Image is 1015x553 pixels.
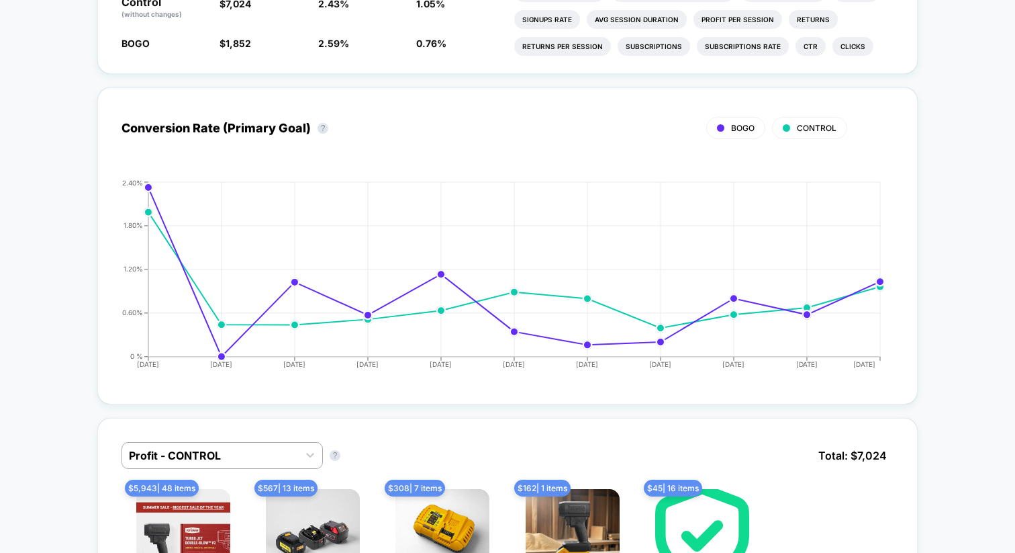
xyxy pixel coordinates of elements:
span: CONTROL [797,123,836,133]
span: $ 162 | 1 items [514,480,571,497]
li: Returns [789,10,838,29]
tspan: 0.60% [122,308,143,316]
tspan: 1.20% [124,265,143,273]
tspan: [DATE] [723,360,745,368]
tspan: [DATE] [577,360,599,368]
tspan: [DATE] [503,360,526,368]
tspan: 2.40% [122,178,143,186]
tspan: 0 % [130,352,143,360]
span: $ 567 | 13 items [254,480,318,497]
button: ? [330,450,340,461]
li: Signups Rate [514,10,580,29]
li: Ctr [795,37,826,56]
li: Clicks [832,37,873,56]
li: Subscriptions Rate [697,37,789,56]
div: CONVERSION_RATE [108,179,880,380]
span: $ 308 | 7 items [385,480,445,497]
tspan: [DATE] [650,360,672,368]
span: (without changes) [122,10,182,18]
span: BOGO [731,123,755,133]
tspan: [DATE] [137,360,159,368]
button: ? [318,123,328,134]
tspan: [DATE] [283,360,305,368]
li: Avg Session Duration [587,10,687,29]
li: Subscriptions [618,37,690,56]
span: $ 45 | 16 items [644,480,702,497]
span: $ 5,943 | 48 items [125,480,199,497]
span: 2.59 % [318,38,349,49]
span: Total: $ 7,024 [812,442,893,469]
tspan: [DATE] [796,360,818,368]
span: 0.76 % [416,38,446,49]
tspan: [DATE] [854,360,876,368]
tspan: [DATE] [430,360,452,368]
tspan: [DATE] [356,360,379,368]
li: Profit Per Session [693,10,782,29]
span: BOGO [122,38,150,49]
span: 1,852 [226,38,251,49]
li: Returns Per Session [514,37,611,56]
tspan: 1.80% [124,221,143,229]
span: $ [220,38,251,49]
tspan: [DATE] [210,360,232,368]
